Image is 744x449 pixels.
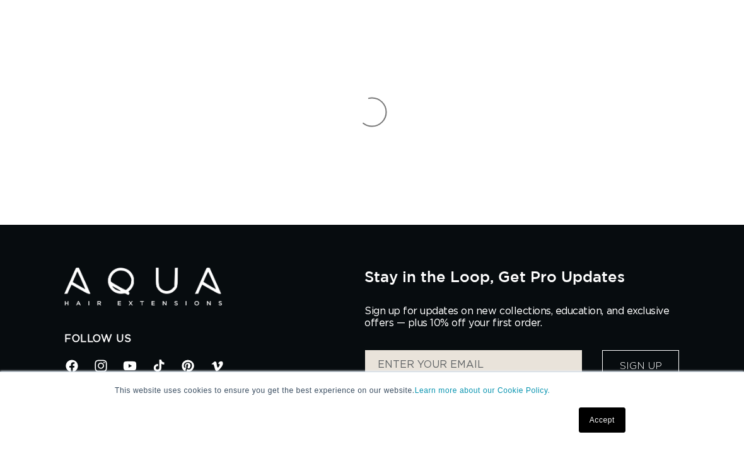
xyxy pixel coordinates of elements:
[415,386,550,395] a: Learn more about our Cookie Policy.
[64,268,222,306] img: Aqua Hair Extensions
[365,350,582,382] input: ENTER YOUR EMAIL
[602,350,679,382] button: Sign Up
[115,385,629,396] p: This website uses cookies to ensure you get the best experience on our website.
[579,407,625,433] a: Accept
[364,305,680,329] p: Sign up for updates on new collections, education, and exclusive offers — plus 10% off your first...
[364,268,680,285] h2: Stay in the Loop, Get Pro Updates
[64,332,346,346] h2: Follow Us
